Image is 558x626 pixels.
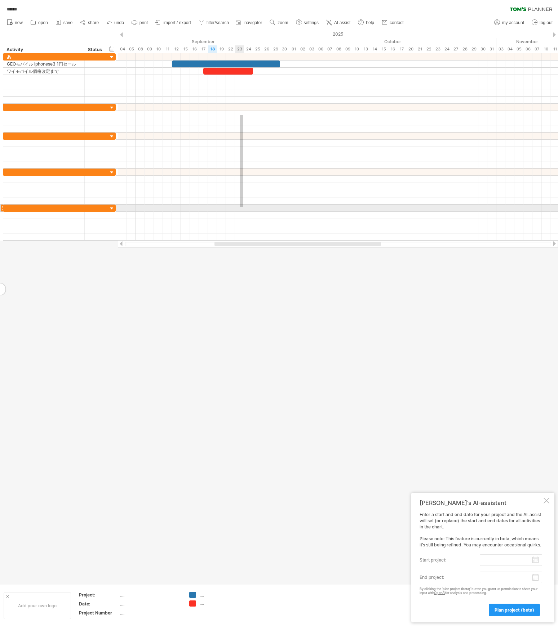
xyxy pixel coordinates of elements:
div: Thursday, 18 September 2025 [208,45,217,53]
div: Date: [79,601,119,607]
span: save [63,20,72,25]
div: Enter a start and end date for your project and the AI-assist will set (or replace) the start and... [420,512,542,616]
div: Wednesday, 29 October 2025 [469,45,478,53]
span: new [15,20,23,25]
div: Thursday, 4 September 2025 [118,45,127,53]
div: Wednesday, 15 October 2025 [379,45,388,53]
div: Tuesday, 4 November 2025 [505,45,514,53]
div: Monday, 10 November 2025 [541,45,550,53]
a: plan project (beta) [489,604,540,616]
a: my account [492,18,526,27]
div: Friday, 19 September 2025 [217,45,226,53]
div: Thursday, 23 October 2025 [433,45,442,53]
div: あ [7,53,81,60]
div: Wednesday, 17 September 2025 [199,45,208,53]
span: zoom [278,20,288,25]
div: Tuesday, 14 October 2025 [370,45,379,53]
div: Monday, 6 October 2025 [316,45,325,53]
a: filter/search [197,18,231,27]
div: Friday, 3 October 2025 [307,45,316,53]
div: Friday, 31 October 2025 [487,45,496,53]
div: Monday, 3 November 2025 [496,45,505,53]
span: settings [304,20,319,25]
span: print [139,20,148,25]
div: Monday, 8 September 2025 [136,45,145,53]
span: AI assist [334,20,350,25]
a: print [130,18,150,27]
div: Tuesday, 7 October 2025 [325,45,334,53]
div: Monday, 22 September 2025 [226,45,235,53]
label: end project: [420,572,480,583]
a: save [54,18,75,27]
div: Thursday, 30 October 2025 [478,45,487,53]
div: Tuesday, 21 October 2025 [415,45,424,53]
div: Monday, 29 September 2025 [271,45,280,53]
div: Wednesday, 22 October 2025 [424,45,433,53]
a: contact [380,18,406,27]
div: Wednesday, 1 October 2025 [289,45,298,53]
div: ワイモバイル価格改定まで [7,68,81,75]
div: Friday, 17 October 2025 [397,45,406,53]
div: .... [200,592,239,598]
div: Add your own logo [4,592,71,619]
div: Thursday, 6 November 2025 [523,45,532,53]
div: Monday, 13 October 2025 [361,45,370,53]
div: .... [120,592,181,598]
a: settings [294,18,321,27]
span: log out [540,20,553,25]
span: plan project (beta) [495,607,534,613]
label: start project: [420,554,480,566]
div: Monday, 20 October 2025 [406,45,415,53]
div: Monday, 27 October 2025 [451,45,460,53]
div: GEOモバイル iphonese3 1円セール [7,61,81,67]
div: October 2025 [289,38,496,45]
div: Monday, 15 September 2025 [181,45,190,53]
div: .... [120,610,181,616]
div: Thursday, 9 October 2025 [343,45,352,53]
div: Friday, 26 September 2025 [262,45,271,53]
div: Wednesday, 5 November 2025 [514,45,523,53]
a: navigator [235,18,264,27]
div: Thursday, 25 September 2025 [253,45,262,53]
div: Tuesday, 28 October 2025 [460,45,469,53]
div: [PERSON_NAME]'s AI-assistant [420,499,542,506]
a: log out [530,18,555,27]
div: .... [120,601,181,607]
span: help [366,20,374,25]
span: my account [502,20,524,25]
span: filter/search [207,20,229,25]
div: Status [88,46,104,53]
a: help [356,18,376,27]
a: zoom [268,18,290,27]
div: Tuesday, 30 September 2025 [280,45,289,53]
div: Wednesday, 10 September 2025 [154,45,163,53]
div: Thursday, 16 October 2025 [388,45,397,53]
div: Thursday, 2 October 2025 [298,45,307,53]
div: Friday, 24 October 2025 [442,45,451,53]
div: Project Number [79,610,119,616]
a: undo [105,18,126,27]
div: Activity [6,46,80,53]
div: Wednesday, 8 October 2025 [334,45,343,53]
div: By clicking the 'plan project (beta)' button you grant us permission to share your input with for... [420,587,542,595]
span: import / export [163,20,191,25]
div: Wednesday, 24 September 2025 [244,45,253,53]
div: Thursday, 11 September 2025 [163,45,172,53]
a: open [28,18,50,27]
a: import / export [154,18,193,27]
div: Tuesday, 9 September 2025 [145,45,154,53]
div: Friday, 10 October 2025 [352,45,361,53]
a: AI assist [324,18,353,27]
span: navigator [244,20,262,25]
div: Tuesday, 23 September 2025 [235,45,244,53]
div: Tuesday, 16 September 2025 [190,45,199,53]
div: Friday, 7 November 2025 [532,45,541,53]
span: open [38,20,48,25]
span: share [88,20,99,25]
a: share [78,18,101,27]
div: Project: [79,592,119,598]
span: contact [390,20,404,25]
a: OpenAI [434,591,445,595]
a: new [5,18,25,27]
div: .... [200,600,239,607]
